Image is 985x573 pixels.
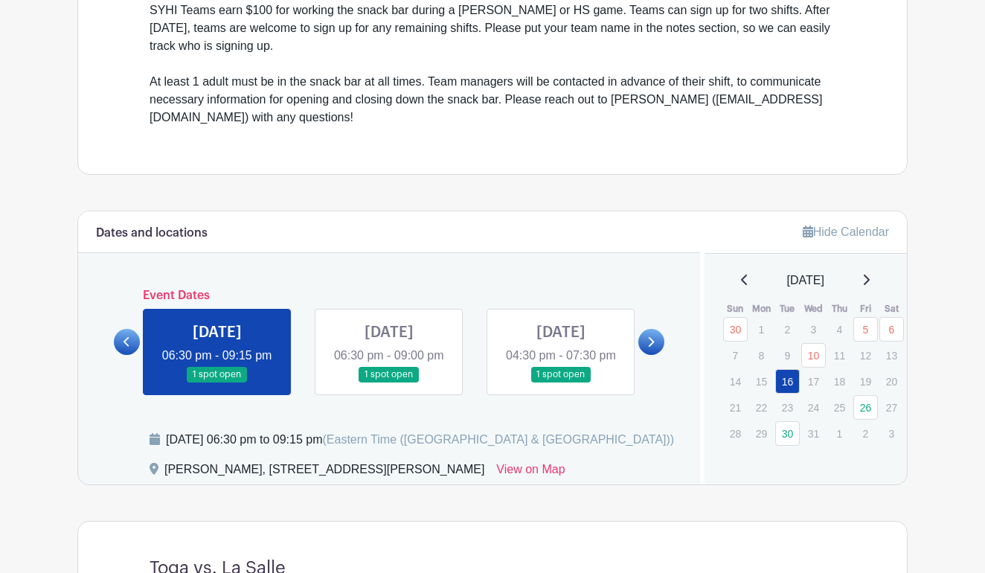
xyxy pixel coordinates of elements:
p: 31 [801,422,826,445]
p: 3 [879,422,904,445]
p: 21 [723,396,748,419]
p: 2 [853,422,878,445]
p: 18 [827,370,852,393]
th: Sat [879,301,905,316]
th: Fri [853,301,879,316]
div: [PERSON_NAME], [STREET_ADDRESS][PERSON_NAME] [164,461,484,484]
p: 27 [879,396,904,419]
p: 14 [723,370,748,393]
a: 5 [853,317,878,342]
p: 23 [775,396,800,419]
th: Sun [722,301,748,316]
p: 15 [749,370,774,393]
p: 11 [827,344,852,367]
div: [DATE] 06:30 pm to 09:15 pm [166,431,674,449]
th: Mon [748,301,774,316]
p: 13 [879,344,904,367]
div: SYHI Teams earn $100 for working the snack bar during a [PERSON_NAME] or HS game. Teams can sign ... [150,1,835,127]
p: 17 [801,370,826,393]
span: [DATE] [787,272,824,289]
a: 16 [775,369,800,394]
th: Thu [827,301,853,316]
a: 6 [879,317,904,342]
p: 8 [749,344,774,367]
p: 19 [853,370,878,393]
p: 1 [827,422,852,445]
p: 4 [827,318,852,341]
p: 7 [723,344,748,367]
p: 9 [775,344,800,367]
p: 12 [853,344,878,367]
p: 2 [775,318,800,341]
a: 30 [723,317,748,342]
p: 28 [723,422,748,445]
p: 25 [827,396,852,419]
a: View on Map [496,461,565,484]
th: Tue [774,301,800,316]
h6: Dates and locations [96,226,208,240]
a: 10 [801,343,826,368]
a: 30 [775,421,800,446]
a: 26 [853,395,878,420]
th: Wed [800,301,827,316]
p: 3 [801,318,826,341]
p: 20 [879,370,904,393]
a: Hide Calendar [803,225,889,238]
p: 1 [749,318,774,341]
p: 24 [801,396,826,419]
p: 22 [749,396,774,419]
p: 29 [749,422,774,445]
h6: Event Dates [140,289,638,303]
span: (Eastern Time ([GEOGRAPHIC_DATA] & [GEOGRAPHIC_DATA])) [322,433,674,446]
